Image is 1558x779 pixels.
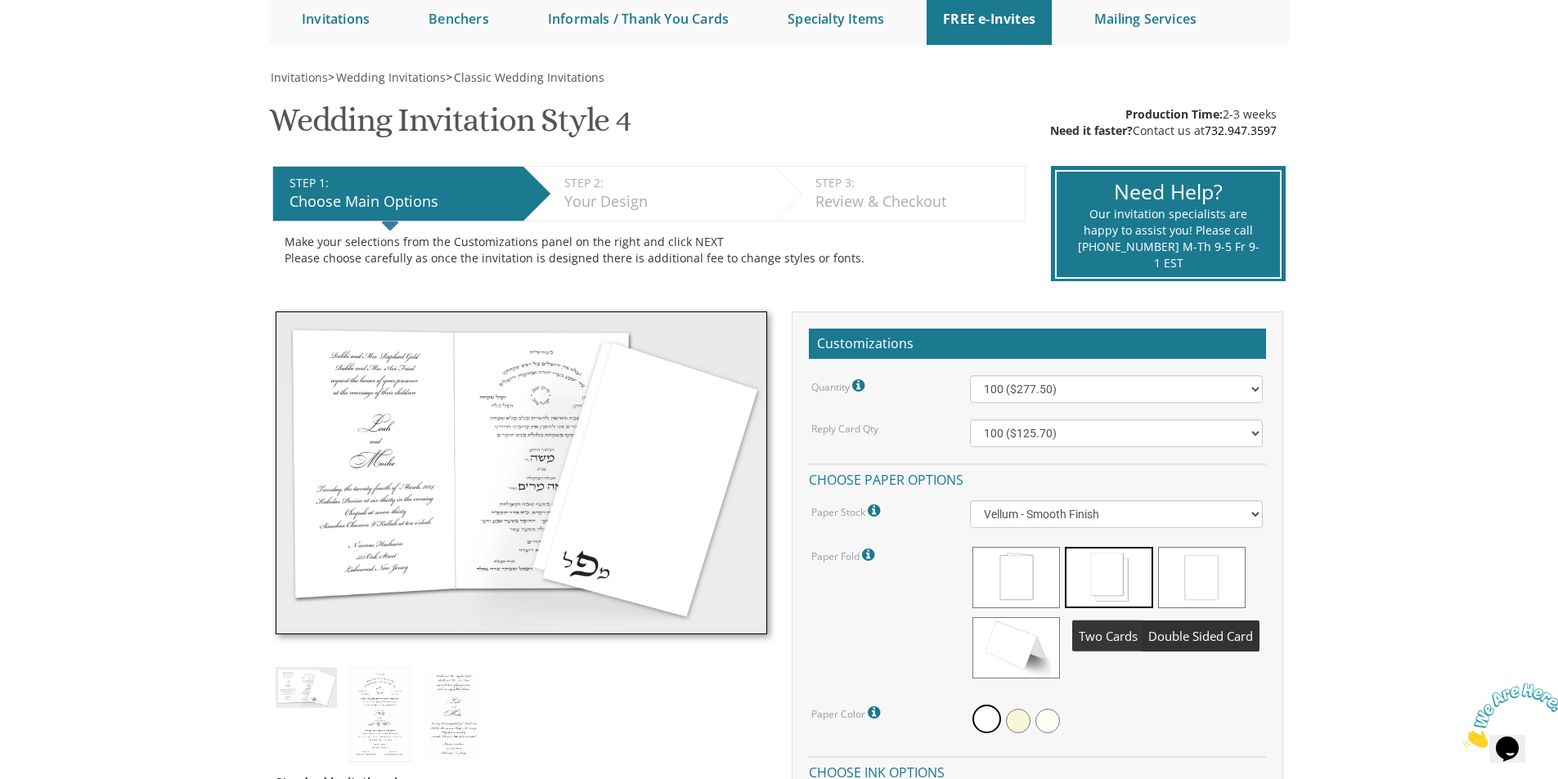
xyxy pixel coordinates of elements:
[336,69,446,85] span: Wedding Invitations
[1205,123,1277,138] a: 732.947.3597
[809,463,1266,492] h4: Choose paper options
[290,175,515,191] div: STEP 1:
[811,544,878,566] label: Paper Fold
[815,191,1017,213] div: Review & Checkout
[446,69,604,85] span: >
[423,667,484,762] img: style4_eng.jpg
[454,69,604,85] span: Classic Wedding Invitations
[285,234,1013,266] div: Make your selections from the Customizations panel on the right and click NEXT Please choose care...
[1077,206,1259,271] div: Our invitation specialists are happy to assist you! Please call [PHONE_NUMBER] M-Th 9-5 Fr 9-1 EST
[564,175,766,191] div: STEP 2:
[334,69,446,85] a: Wedding Invitations
[1077,177,1259,207] div: Need Help?
[1050,106,1277,139] div: 2-3 weeks Contact us at
[1125,106,1223,122] span: Production Time:
[815,175,1017,191] div: STEP 3:
[1457,677,1558,754] iframe: chat widget
[811,702,884,723] label: Paper Color
[290,191,515,213] div: Choose Main Options
[349,667,411,762] img: style4_heb.jpg
[811,500,884,522] label: Paper Stock
[811,422,878,436] label: Reply Card Qty
[271,69,328,85] span: Invitations
[811,375,869,396] label: Quantity
[276,311,767,635] img: style4_thumb.jpg
[328,69,446,85] span: >
[452,69,604,85] a: Classic Wedding Invitations
[276,667,337,707] img: style4_thumb.jpg
[564,191,766,213] div: Your Design
[7,7,108,71] img: Chat attention grabber
[809,329,1266,360] h2: Customizations
[269,102,631,150] h1: Wedding Invitation Style 4
[1050,123,1133,138] span: Need it faster?
[269,69,328,85] a: Invitations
